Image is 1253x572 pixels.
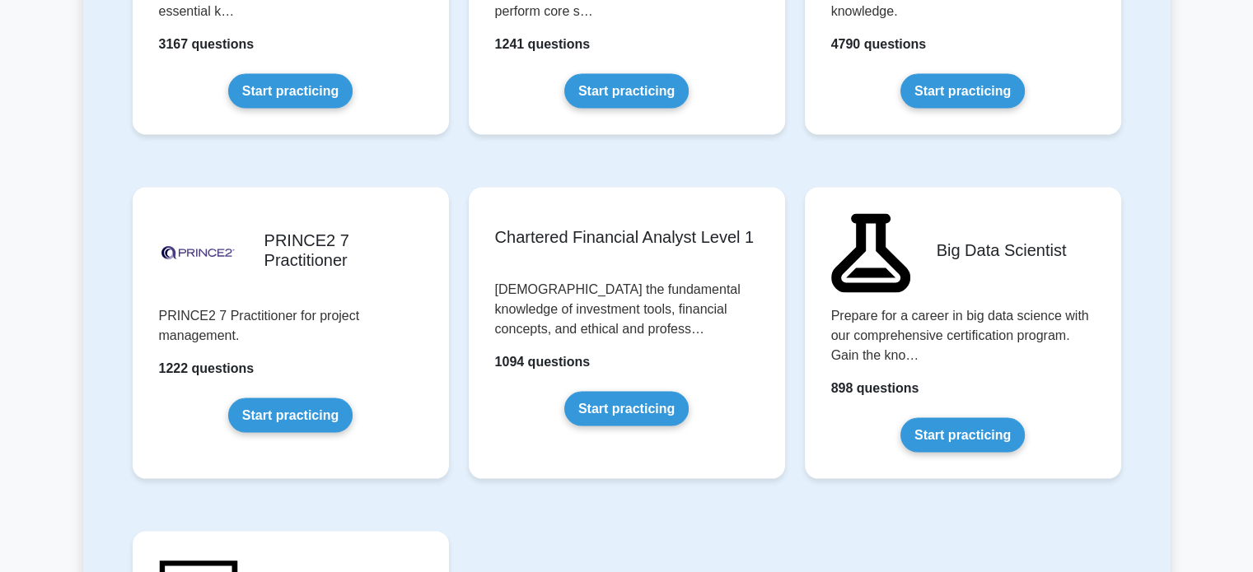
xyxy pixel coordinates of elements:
[228,398,353,433] a: Start practicing
[900,74,1025,109] a: Start practicing
[564,392,689,426] a: Start practicing
[564,74,689,109] a: Start practicing
[228,74,353,109] a: Start practicing
[900,418,1025,453] a: Start practicing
